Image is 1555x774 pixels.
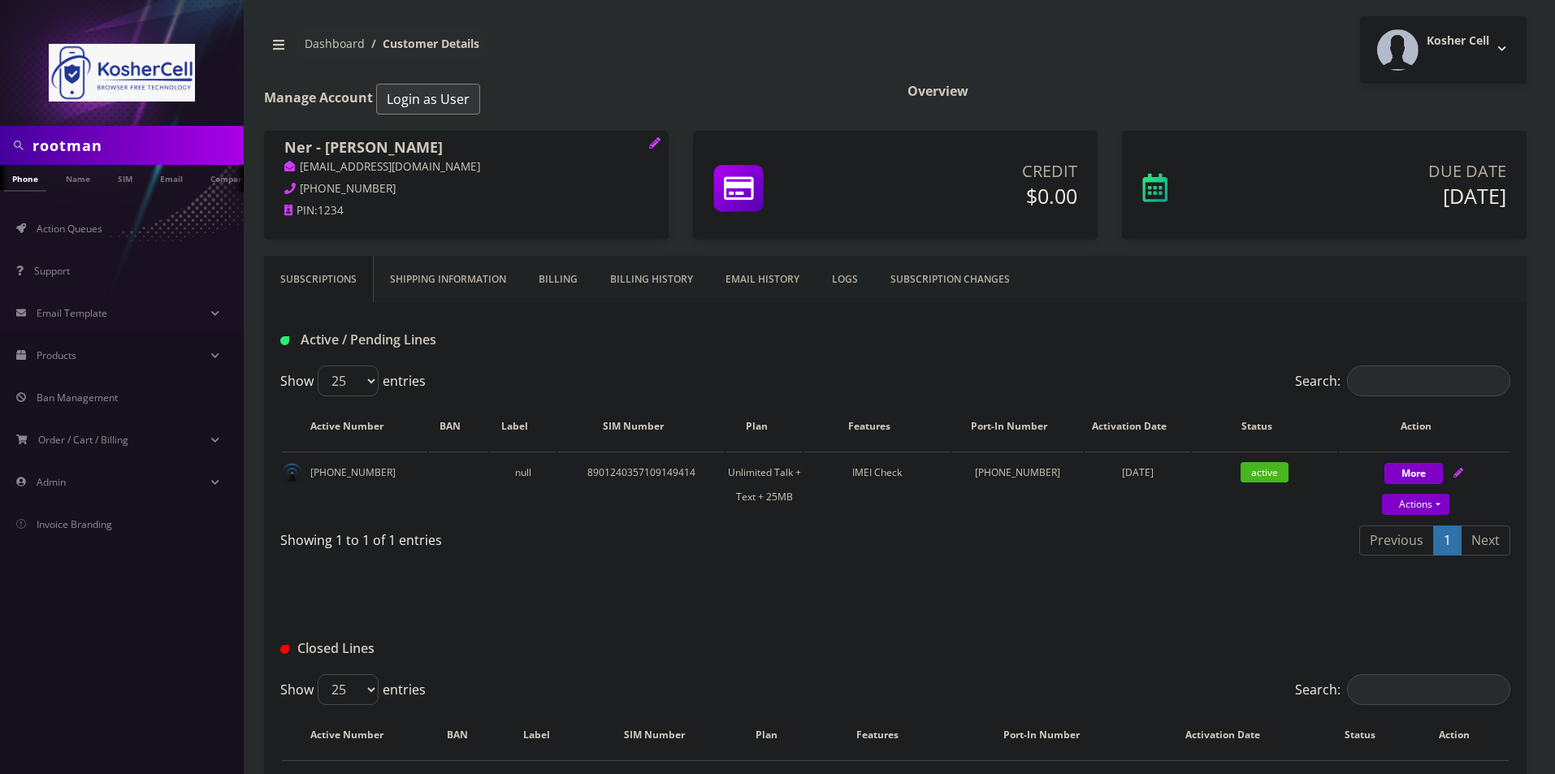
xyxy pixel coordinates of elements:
[1271,159,1506,184] p: Due Date
[280,524,883,550] div: Showing 1 to 1 of 1 entries
[49,44,195,102] img: KosherCell
[318,674,379,705] select: Showentries
[284,203,318,219] a: PIN:
[1382,494,1449,515] a: Actions
[282,452,427,517] td: [PHONE_NUMBER]
[365,35,479,52] li: Customer Details
[282,463,302,483] img: default.png
[504,711,587,759] th: Label: activate to sort column ascending
[32,130,240,161] input: Search in Company
[557,403,724,450] th: SIM Number: activate to sort column ascending
[907,84,1527,99] h1: Overview
[490,452,557,517] td: null
[1339,403,1509,450] th: Action: activate to sort column ascending
[1141,711,1320,759] th: Activation Date: activate to sort column ascending
[376,84,480,115] button: Login as User
[951,403,1083,450] th: Port-In Number: activate to sort column ascending
[726,452,803,517] td: Unlimited Talk + Text + 25MB
[951,452,1083,517] td: [PHONE_NUMBER]
[58,165,98,190] a: Name
[875,159,1077,184] p: Credit
[37,348,76,362] span: Products
[280,332,674,348] h1: Active / Pending Lines
[37,306,107,320] span: Email Template
[282,403,427,450] th: Active Number: activate to sort column ascending
[373,89,480,106] a: Login as User
[37,391,118,404] span: Ban Management
[284,159,480,175] a: [EMAIL_ADDRESS][DOMAIN_NAME]
[1461,525,1510,556] a: Next
[264,27,883,73] nav: breadcrumb
[282,711,427,759] th: Active Number: activate to sort column descending
[152,165,191,190] a: Email
[1427,34,1489,48] h2: Kosher Cell
[1322,711,1414,759] th: Status: activate to sort column ascending
[280,641,674,656] h1: Closed Lines
[1359,525,1434,556] a: Previous
[429,403,488,450] th: BAN: activate to sort column ascending
[264,256,374,303] a: Subscriptions
[1295,365,1510,396] label: Search:
[726,403,803,450] th: Plan: activate to sort column ascending
[1122,465,1154,479] span: [DATE]
[522,256,594,303] a: Billing
[429,711,502,759] th: BAN: activate to sort column ascending
[959,711,1140,759] th: Port-In Number: activate to sort column ascending
[1360,16,1527,84] button: Kosher Cell
[280,336,289,345] img: Active / Pending Lines
[874,256,1026,303] a: SUBSCRIPTION CHANGES
[1295,674,1510,705] label: Search:
[37,222,102,236] span: Action Queues
[110,165,141,190] a: SIM
[1347,365,1510,396] input: Search:
[1192,403,1337,450] th: Status: activate to sort column ascending
[709,256,816,303] a: EMAIL HISTORY
[804,403,950,450] th: Features: activate to sort column ascending
[284,139,648,158] h1: Ner - [PERSON_NAME]
[1433,525,1462,556] a: 1
[318,365,379,396] select: Showentries
[264,84,883,115] h1: Manage Account
[202,165,257,190] a: Company
[37,517,112,531] span: Invoice Branding
[305,36,365,51] a: Dashboard
[34,264,70,278] span: Support
[594,256,709,303] a: Billing History
[37,475,66,489] span: Admin
[875,184,1077,208] h5: $0.00
[739,711,812,759] th: Plan: activate to sort column ascending
[318,203,344,218] span: 1234
[280,674,426,705] label: Show entries
[374,256,522,303] a: Shipping Information
[1271,184,1506,208] h5: [DATE]
[280,365,426,396] label: Show entries
[1347,674,1510,705] input: Search:
[1241,462,1289,482] span: active
[812,711,958,759] th: Features: activate to sort column ascending
[38,433,128,447] span: Order / Cart / Billing
[300,181,396,196] span: [PHONE_NUMBER]
[4,165,46,192] a: Phone
[1085,403,1190,450] th: Activation Date: activate to sort column ascending
[588,711,737,759] th: SIM Number: activate to sort column ascending
[280,645,289,654] img: Closed Lines
[490,403,557,450] th: Label: activate to sort column ascending
[1416,711,1509,759] th: Action : activate to sort column ascending
[557,452,724,517] td: 8901240357109149414
[816,256,874,303] a: LOGS
[804,461,950,485] div: IMEI Check
[1384,463,1443,484] button: More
